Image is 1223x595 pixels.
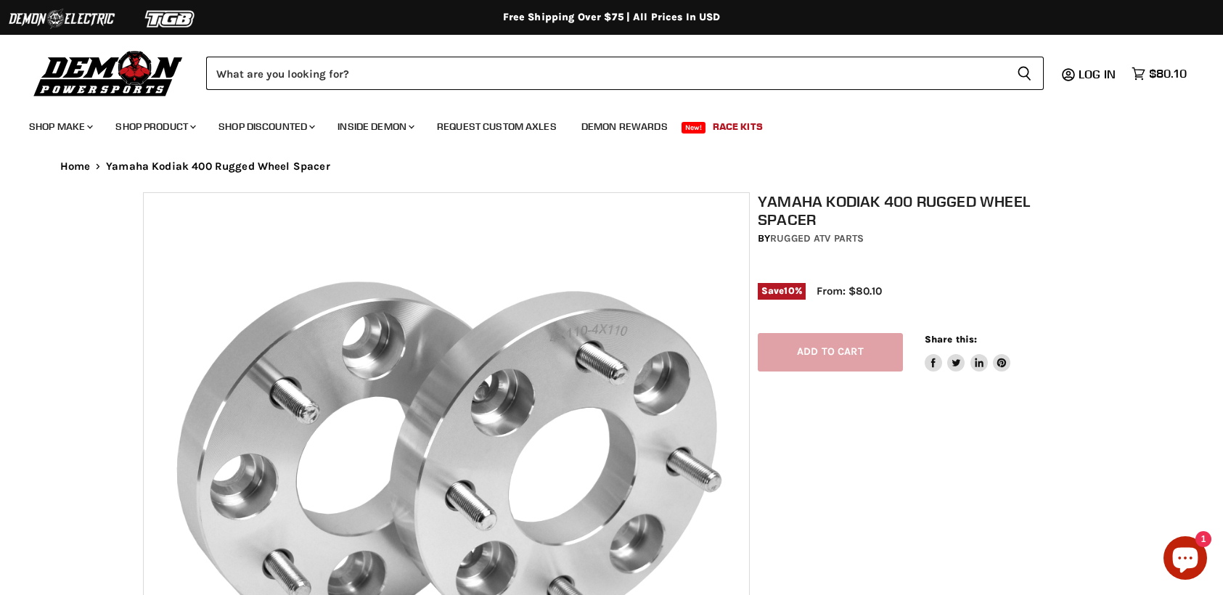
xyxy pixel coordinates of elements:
a: Demon Rewards [570,112,679,141]
ul: Main menu [18,106,1183,141]
form: Product [206,57,1044,90]
button: Search [1005,57,1044,90]
a: Shop Product [105,112,205,141]
aside: Share this: [925,333,1011,372]
div: by [758,231,1089,247]
span: 10 [784,285,794,296]
a: Shop Make [18,112,102,141]
a: Home [60,160,91,173]
img: Demon Electric Logo 2 [7,5,116,33]
nav: Breadcrumbs [31,160,1193,173]
img: Demon Powersports [29,47,188,99]
div: Free Shipping Over $75 | All Prices In USD [31,11,1193,24]
span: Save % [758,283,806,299]
a: Inside Demon [327,112,423,141]
a: Race Kits [702,112,774,141]
a: Request Custom Axles [426,112,568,141]
a: Log in [1072,67,1124,81]
span: Share this: [925,334,977,345]
a: $80.10 [1124,63,1194,84]
h1: Yamaha Kodiak 400 Rugged Wheel Spacer [758,192,1089,229]
span: Yamaha Kodiak 400 Rugged Wheel Spacer [106,160,330,173]
a: Shop Discounted [208,112,324,141]
span: From: $80.10 [817,284,882,297]
inbox-online-store-chat: Shopify online store chat [1159,536,1211,583]
span: Log in [1079,67,1116,81]
span: New! [682,122,706,134]
span: $80.10 [1149,67,1187,81]
a: Rugged ATV Parts [770,232,864,245]
input: Search [206,57,1005,90]
img: TGB Logo 2 [116,5,225,33]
